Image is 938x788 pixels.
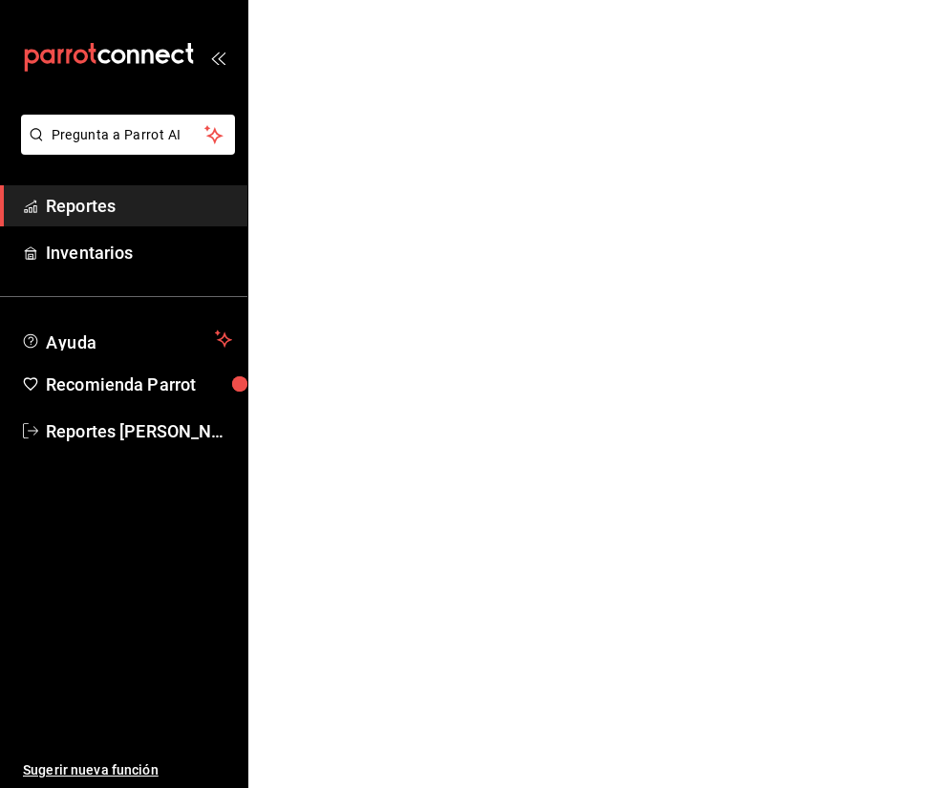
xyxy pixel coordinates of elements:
span: Sugerir nueva función [23,760,232,780]
span: Recomienda Parrot [46,372,232,397]
span: Ayuda [46,328,207,351]
button: Pregunta a Parrot AI [21,115,235,155]
span: Reportes [PERSON_NAME] [46,418,232,444]
a: Pregunta a Parrot AI [13,138,235,159]
span: Inventarios [46,240,232,266]
span: Reportes [46,193,232,219]
span: Pregunta a Parrot AI [52,125,205,145]
button: open_drawer_menu [210,50,225,65]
